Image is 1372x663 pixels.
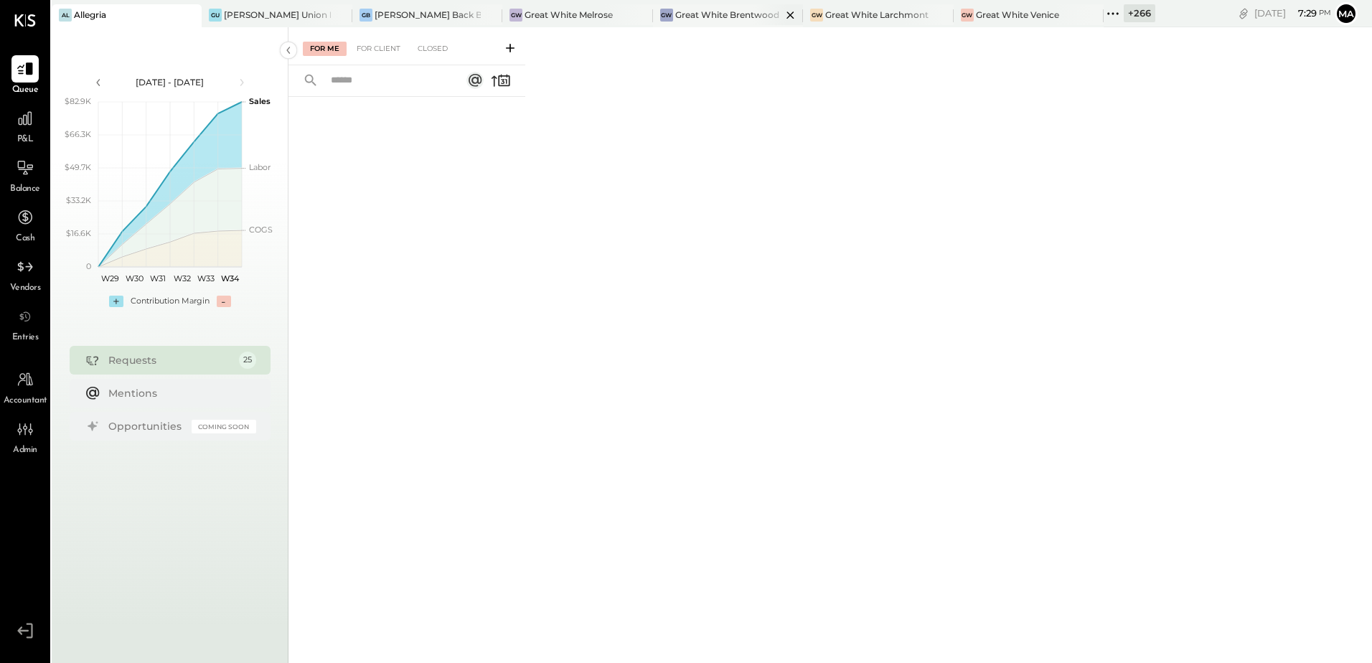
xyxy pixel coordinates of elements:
a: Vendors [1,253,50,295]
div: Allegria [74,9,106,21]
text: Sales [249,96,271,106]
div: Great White Melrose [525,9,613,21]
div: + [109,296,123,307]
div: Opportunities [108,419,184,433]
div: Al [59,9,72,22]
div: [PERSON_NAME] Back Bay [375,9,481,21]
text: 0 [86,261,91,271]
a: Balance [1,154,50,196]
text: $16.6K [66,228,91,238]
div: Closed [410,42,455,56]
a: Cash [1,204,50,245]
text: W31 [150,273,166,283]
div: Mentions [108,386,249,400]
div: GU [209,9,222,22]
text: $82.9K [65,96,91,106]
div: + 266 [1124,4,1155,22]
button: Ma [1335,2,1358,25]
span: P&L [17,133,34,146]
span: Queue [12,84,39,97]
text: W32 [173,273,190,283]
div: Requests [108,353,232,367]
a: Entries [1,303,50,344]
div: Contribution Margin [131,296,210,307]
span: Admin [13,444,37,457]
span: Vendors [10,282,41,295]
span: Cash [16,232,34,245]
div: GW [810,9,823,22]
text: $49.7K [65,162,91,172]
div: GB [360,9,372,22]
span: Accountant [4,395,47,408]
div: 25 [239,352,256,369]
div: [PERSON_NAME] Union Market [224,9,330,21]
div: Coming Soon [192,420,256,433]
a: P&L [1,105,50,146]
div: Great White Larchmont [825,9,929,21]
div: - [217,296,231,307]
text: Labor [249,162,271,172]
a: Accountant [1,366,50,408]
div: For Client [349,42,408,56]
text: $33.2K [66,195,91,205]
text: COGS [249,225,273,235]
div: For Me [303,42,347,56]
text: $66.3K [65,129,91,139]
div: GW [509,9,522,22]
a: Admin [1,415,50,457]
span: Entries [12,331,39,344]
div: GW [961,9,974,22]
text: W33 [197,273,215,283]
div: GW [660,9,673,22]
text: W29 [101,273,119,283]
div: copy link [1236,6,1251,21]
text: W30 [125,273,143,283]
text: W34 [220,273,239,283]
a: Queue [1,55,50,97]
span: Balance [10,183,40,196]
div: Great White Brentwood [675,9,779,21]
div: [DATE] - [DATE] [109,76,231,88]
div: [DATE] [1254,6,1331,20]
div: Great White Venice [976,9,1059,21]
